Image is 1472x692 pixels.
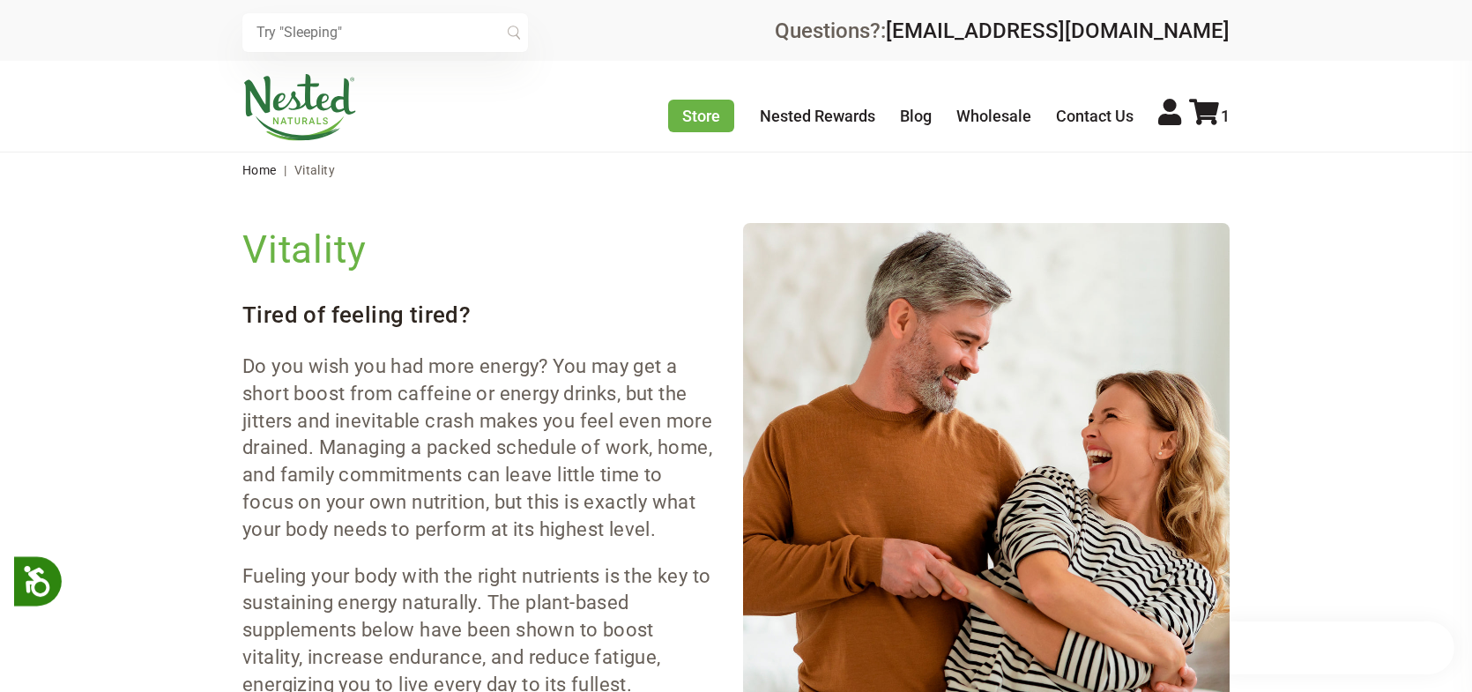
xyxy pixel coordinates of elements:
nav: breadcrumbs [242,153,1230,188]
span: 1 [1221,107,1230,125]
a: Blog [900,107,932,125]
a: Wholesale [956,107,1031,125]
a: 1 [1189,107,1230,125]
h3: Tired of feeling tired? [242,299,715,331]
span: | [279,163,291,177]
span: Vitality [294,163,335,177]
p: Do you wish you had more energy? You may get a short boost from caffeine or energy drinks, but th... [242,353,715,544]
input: Try "Sleeping" [242,13,528,52]
h2: Vitality [242,223,715,276]
a: Contact Us [1056,107,1134,125]
a: [EMAIL_ADDRESS][DOMAIN_NAME] [886,19,1230,43]
iframe: Button to open loyalty program pop-up [1207,621,1454,674]
a: Home [242,163,277,177]
a: Nested Rewards [760,107,875,125]
img: Nested Naturals [242,74,357,141]
a: Store [668,100,734,132]
div: Questions?: [775,20,1230,41]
